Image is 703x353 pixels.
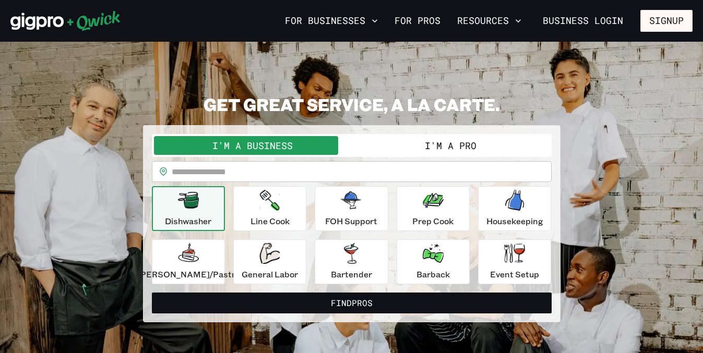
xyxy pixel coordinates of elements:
[412,215,454,227] p: Prep Cook
[233,239,306,284] button: General Labor
[397,239,470,284] button: Barback
[154,136,352,155] button: I'm a Business
[416,268,450,281] p: Barback
[325,215,377,227] p: FOH Support
[165,215,211,227] p: Dishwasher
[233,186,306,231] button: Line Cook
[281,12,382,30] button: For Businesses
[478,186,551,231] button: Housekeeping
[152,239,225,284] button: [PERSON_NAME]/Pastry
[453,12,526,30] button: Resources
[251,215,290,227] p: Line Cook
[478,239,551,284] button: Event Setup
[137,268,240,281] p: [PERSON_NAME]/Pastry
[397,186,470,231] button: Prep Cook
[534,10,632,32] a: Business Login
[242,268,298,281] p: General Labor
[143,94,561,115] h2: GET GREAT SERVICE, A LA CARTE.
[152,186,225,231] button: Dishwasher
[315,186,388,231] button: FOH Support
[152,293,552,313] button: FindPros
[390,12,445,30] a: For Pros
[486,215,543,227] p: Housekeeping
[490,268,539,281] p: Event Setup
[315,239,388,284] button: Bartender
[640,10,693,32] button: Signup
[331,268,372,281] p: Bartender
[352,136,550,155] button: I'm a Pro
